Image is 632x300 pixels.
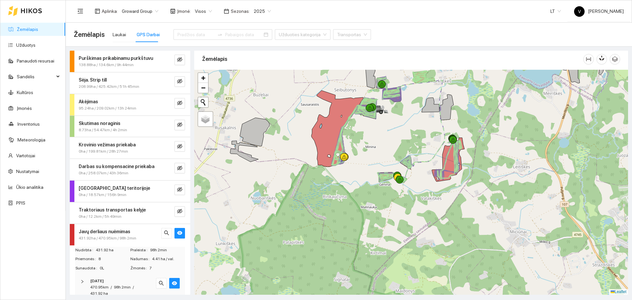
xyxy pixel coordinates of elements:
span: 4.41 ha / val. [152,256,185,262]
span: Visos [195,6,212,16]
span: 431.92 ha [96,247,130,253]
span: / [111,285,112,289]
div: Laukai [113,31,126,38]
input: Pabaigos data [225,31,262,38]
div: Traktoriaus transportas kelyje0ha / 12.2km / 5h 49mineye-invisible [70,202,190,224]
strong: Skutimas noraginis [79,121,120,126]
span: 470.95km [90,285,109,289]
span: 98h 2min [150,247,185,253]
span: eye [177,230,182,237]
strong: Purškimas prikabinamu purkštuvu [79,56,153,61]
strong: [GEOGRAPHIC_DATA] teritorijoje [79,186,150,191]
span: search [164,230,169,237]
span: 208.99ha / 425.42km / 51h 45min [79,84,139,90]
span: Našumas [130,256,152,262]
span: Priemonės [75,256,98,262]
strong: Sėja. Strip till [79,77,107,83]
a: Kultūros [17,90,33,95]
span: eye-invisible [177,122,182,128]
span: 0ha / 12.2km / 5h 49min [79,213,121,220]
div: GPS Darbai [137,31,160,38]
span: Nudirbta [75,247,96,253]
a: Leaflet [611,289,626,294]
a: Ūkio analitika [16,185,43,190]
span: Praleista [130,247,150,253]
span: Groward Group [122,6,158,16]
button: eye-invisible [174,120,185,130]
span: 2025 [254,6,271,16]
input: Pradžios data [177,31,215,38]
a: Inventorius [17,121,40,127]
span: Žemėlapis [74,29,105,40]
span: 98h 2min [114,285,131,289]
span: − [201,84,205,92]
span: swap-right [217,32,223,37]
div: Akėjimas95.24ha / 209.02km / 13h 24mineye-invisible [70,94,190,115]
a: Zoom in [198,73,208,83]
div: Sėja. Strip till208.99ha / 425.42km / 51h 45mineye-invisible [70,72,190,94]
a: Žemėlapis [17,27,38,32]
span: + [201,74,205,82]
a: Zoom out [198,83,208,93]
strong: Krovinio vežimas priekaba [79,142,136,147]
span: eye-invisible [177,57,182,63]
span: eye-invisible [177,100,182,107]
span: search [159,281,164,287]
span: LT [550,6,561,16]
button: eye-invisible [174,206,185,217]
strong: Traktoriaus transportas kelyje [79,207,146,213]
span: shop [170,9,175,14]
span: eye-invisible [177,144,182,150]
strong: [DATE] [90,279,104,283]
span: V [578,6,581,17]
div: Skutimas noraginis8.73ha / 54.47km / 4h 2mineye-invisible [70,116,190,137]
a: Užduotys [16,42,36,48]
span: Įmonė : [177,8,191,15]
span: [PERSON_NAME] [574,9,624,14]
span: calendar [224,9,229,14]
div: Purškimas prikabinamu purkštuvu138.88ha / 134.6km / 9h 44mineye-invisible [70,51,190,72]
span: eye [172,281,177,287]
span: Sezonas : [231,8,250,15]
span: eye-invisible [177,79,182,85]
span: eye-invisible [177,165,182,172]
div: Javų derliaus nuėmimas431.92ha / 470.95km / 98h 2minsearcheye [70,224,190,245]
button: Initiate a new search [198,97,208,107]
span: / [133,285,134,289]
strong: Darbas su kompensacine priekaba [79,164,154,169]
button: menu-fold [74,5,87,18]
span: Sunaudota [75,265,100,271]
button: eye [174,228,185,238]
button: eye [169,278,180,288]
button: search [161,228,172,238]
span: menu-fold [77,8,83,14]
span: eye-invisible [177,187,182,193]
span: 8.73ha / 54.47km / 4h 2min [79,127,127,133]
span: eye-invisible [177,209,182,215]
button: eye-invisible [174,141,185,152]
a: Panaudoti resursai [17,58,54,63]
button: search [156,278,167,288]
a: Įmonės [17,106,32,111]
a: Layers [198,112,213,126]
span: 7 [149,265,185,271]
button: eye-invisible [174,185,185,195]
span: 0ha / 199.81km / 28h 27min [79,148,128,155]
span: Žmonės [130,265,149,271]
a: Vartotojai [16,153,35,158]
span: 0ha / 258.07km / 43h 36min [79,170,128,176]
strong: Javų derliaus nuėmimas [79,229,130,234]
span: 8 [98,256,130,262]
span: column-width [584,57,593,62]
button: eye-invisible [174,76,185,87]
span: Aplinka : [102,8,118,15]
div: [GEOGRAPHIC_DATA] teritorijoje0ha / 18.57km / 156h 9mineye-invisible [70,181,190,202]
div: Krovinio vežimas priekaba0ha / 199.81km / 28h 27mineye-invisible [70,137,190,159]
a: PPIS [16,200,25,206]
span: 431.92 ha [90,291,108,296]
span: 0ha / 18.57km / 156h 9min [79,192,126,198]
a: Meteorologija [17,137,45,142]
button: eye-invisible [174,55,185,65]
div: Darbas su kompensacine priekaba0ha / 258.07km / 43h 36mineye-invisible [70,159,190,180]
span: Sandėlis [17,70,54,83]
